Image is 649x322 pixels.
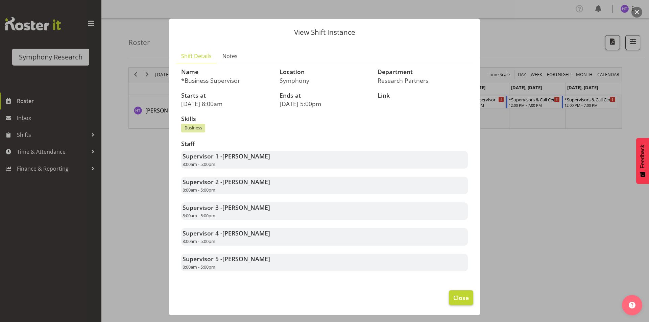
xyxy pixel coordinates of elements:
[183,238,215,244] span: 8:00am - 5:00pm
[183,161,215,167] span: 8:00am - 5:00pm
[280,100,370,107] p: [DATE] 5:00pm
[183,229,270,237] strong: Supervisor 4 -
[453,293,469,302] span: Close
[280,69,370,75] h3: Location
[183,152,270,160] strong: Supervisor 1 -
[183,255,270,263] strong: Supervisor 5 -
[183,203,270,212] strong: Supervisor 3 -
[185,125,202,131] span: Business
[629,302,635,308] img: help-xxl-2.png
[222,178,270,186] span: [PERSON_NAME]
[640,145,646,168] span: Feedback
[183,178,270,186] strong: Supervisor 2 -
[181,77,271,84] p: *Business Supervisor
[222,255,270,263] span: [PERSON_NAME]
[181,52,212,60] span: Shift Details
[183,187,215,193] span: 8:00am - 5:00pm
[280,92,370,99] h3: Ends at
[181,141,468,147] h3: Staff
[280,77,370,84] p: Symphony
[181,92,271,99] h3: Starts at
[449,290,473,305] button: Close
[222,152,270,160] span: [PERSON_NAME]
[181,69,271,75] h3: Name
[636,138,649,184] button: Feedback - Show survey
[183,264,215,270] span: 8:00am - 5:00pm
[378,77,468,84] p: Research Partners
[222,52,238,60] span: Notes
[222,203,270,212] span: [PERSON_NAME]
[222,229,270,237] span: [PERSON_NAME]
[378,69,468,75] h3: Department
[181,100,271,107] p: [DATE] 8:00am
[181,116,468,122] h3: Skills
[183,213,215,219] span: 8:00am - 5:00pm
[176,29,473,36] p: View Shift Instance
[378,92,468,99] h3: Link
